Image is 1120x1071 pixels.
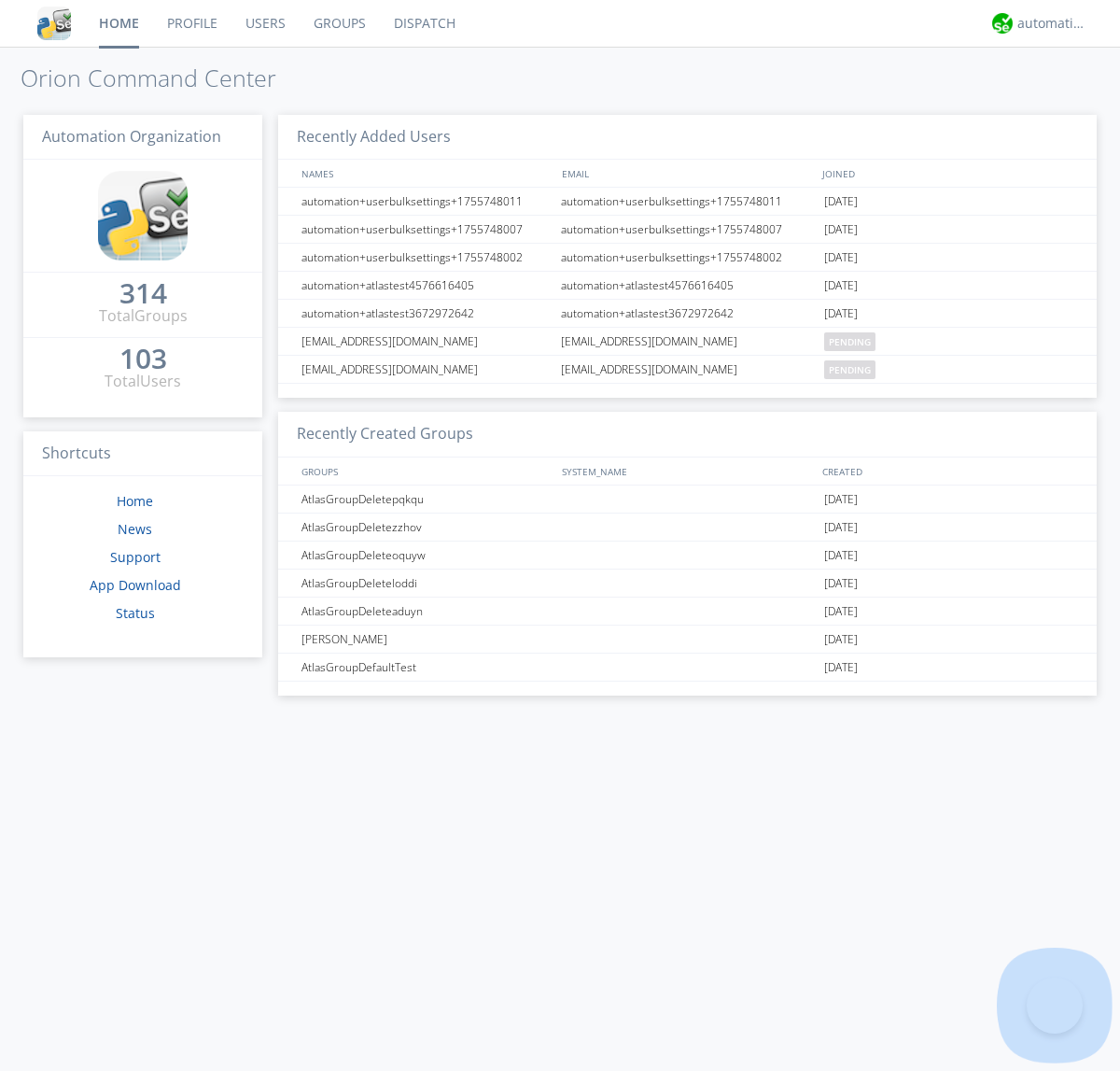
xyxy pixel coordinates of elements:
[297,244,555,271] div: automation+userbulksettings+1755748002
[297,486,555,513] div: AtlasGroupDeletepqkqu
[278,300,1097,328] a: automation+atlastest3672972642automation+atlastest3672972642[DATE]
[297,598,555,625] div: AtlasGroupDeleteaduyn
[297,654,555,681] div: AtlasGroupDefaultTest
[297,328,555,355] div: [EMAIL_ADDRESS][DOMAIN_NAME]
[1027,978,1083,1034] iframe: Toggle Customer Support
[824,626,858,654] span: [DATE]
[1017,14,1087,33] div: automation+atlas
[278,412,1097,458] h3: Recently Created Groups
[824,244,858,272] span: [DATE]
[824,332,875,351] span: pending
[90,576,181,594] a: App Download
[824,598,858,626] span: [DATE]
[556,188,819,215] div: automation+userbulksettings+1755748011
[278,188,1097,216] a: automation+userbulksettings+1755748011automation+userbulksettings+1755748011[DATE]
[297,188,555,215] div: automation+userbulksettings+1755748011
[556,272,819,299] div: automation+atlastest4576616405
[818,160,1079,187] div: JOINED
[297,514,555,541] div: AtlasGroupDeletezzhov
[118,520,152,538] a: News
[116,604,155,622] a: Status
[117,492,153,510] a: Home
[297,626,555,653] div: [PERSON_NAME]
[278,272,1097,300] a: automation+atlastest4576616405automation+atlastest4576616405[DATE]
[278,115,1097,161] h3: Recently Added Users
[297,300,555,327] div: automation+atlastest3672972642
[824,360,875,379] span: pending
[824,272,858,300] span: [DATE]
[297,160,553,187] div: NAMES
[297,216,555,243] div: automation+userbulksettings+1755748007
[278,328,1097,356] a: [EMAIL_ADDRESS][DOMAIN_NAME][EMAIL_ADDRESS][DOMAIN_NAME]pending
[278,626,1097,654] a: [PERSON_NAME][DATE]
[99,305,188,327] div: Total Groups
[119,349,167,368] div: 103
[824,654,858,682] span: [DATE]
[278,244,1097,272] a: automation+userbulksettings+1755748002automation+userbulksettings+1755748002[DATE]
[278,356,1097,384] a: [EMAIL_ADDRESS][DOMAIN_NAME][EMAIL_ADDRESS][DOMAIN_NAME]pending
[556,328,819,355] div: [EMAIL_ADDRESS][DOMAIN_NAME]
[992,13,1013,34] img: d2d01cd9b4174d08988066c6d424eccd
[824,486,858,514] span: [DATE]
[119,284,167,305] a: 314
[37,7,71,40] img: cddb5a64eb264b2086981ab96f4c1ba7
[556,356,819,383] div: [EMAIL_ADDRESS][DOMAIN_NAME]
[824,216,858,244] span: [DATE]
[278,654,1097,682] a: AtlasGroupDefaultTest[DATE]
[824,188,858,216] span: [DATE]
[278,598,1097,626] a: AtlasGroupDeleteaduyn[DATE]
[297,356,555,383] div: [EMAIL_ADDRESS][DOMAIN_NAME]
[278,570,1097,598] a: AtlasGroupDeleteloddi[DATE]
[297,542,555,569] div: AtlasGroupDeleteoquyw
[297,272,555,299] div: automation+atlastest4576616405
[110,548,161,566] a: Support
[557,458,818,485] div: SYSTEM_NAME
[556,300,819,327] div: automation+atlastest3672972642
[824,542,858,570] span: [DATE]
[119,284,167,303] div: 314
[557,160,818,187] div: EMAIL
[278,514,1097,542] a: AtlasGroupDeletezzhov[DATE]
[278,542,1097,570] a: AtlasGroupDeleteoquyw[DATE]
[278,486,1097,514] a: AtlasGroupDeletepqkqu[DATE]
[23,431,262,477] h3: Shortcuts
[818,458,1079,485] div: CREATED
[824,514,858,542] span: [DATE]
[824,570,858,598] span: [DATE]
[556,244,819,271] div: automation+userbulksettings+1755748002
[98,171,188,261] img: cddb5a64eb264b2086981ab96f4c1ba7
[297,458,553,485] div: GROUPS
[278,216,1097,244] a: automation+userbulksettings+1755748007automation+userbulksettings+1755748007[DATE]
[297,570,555,597] div: AtlasGroupDeleteloddi
[824,300,858,328] span: [DATE]
[119,349,167,371] a: 103
[105,371,181,392] div: Total Users
[556,216,819,243] div: automation+userbulksettings+1755748007
[42,126,221,147] span: Automation Organization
